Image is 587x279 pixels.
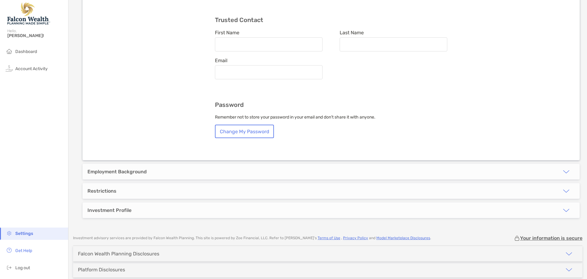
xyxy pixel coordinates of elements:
[563,187,570,195] img: icon arrow
[15,66,48,71] span: Account Activity
[563,207,570,214] img: icon arrow
[343,236,368,240] a: Privacy Policy
[215,58,323,63] span: Email
[7,33,65,38] span: [PERSON_NAME]!
[6,264,13,271] img: logout icon
[6,247,13,254] img: get-help icon
[6,47,13,55] img: household icon
[6,65,13,72] img: activity icon
[215,115,447,120] p: Remember not to store your password in your email and don't share it with anyone.
[87,188,116,194] div: Restrictions
[15,231,33,236] span: Settings
[15,49,37,54] span: Dashboard
[15,248,32,253] span: Get Help
[376,236,430,240] a: Model Marketplace Disclosures
[7,2,50,25] img: Falcon Wealth Planning Logo
[215,70,322,75] input: Email
[565,250,573,258] img: icon arrow
[87,207,131,213] div: Investment Profile
[73,236,431,240] p: Investment advisory services are provided by Falcon Wealth Planning . This site is powered by Zoe...
[6,229,13,237] img: settings icon
[15,265,30,270] span: Log out
[215,30,323,36] span: First Name
[520,235,582,241] p: Your information is secure
[340,42,447,47] input: Last Name
[565,266,573,273] img: icon arrow
[78,251,159,257] div: Falcon Wealth Planning Disclosures
[563,168,570,175] img: icon arrow
[78,267,125,273] div: Platform Disclosures
[215,101,447,108] h3: Password
[340,30,447,36] span: Last Name
[215,42,322,47] input: First Name
[87,169,147,175] div: Employment Background
[318,236,340,240] a: Terms of Use
[215,17,447,24] h3: Trusted Contact
[215,125,274,138] button: Change My Password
